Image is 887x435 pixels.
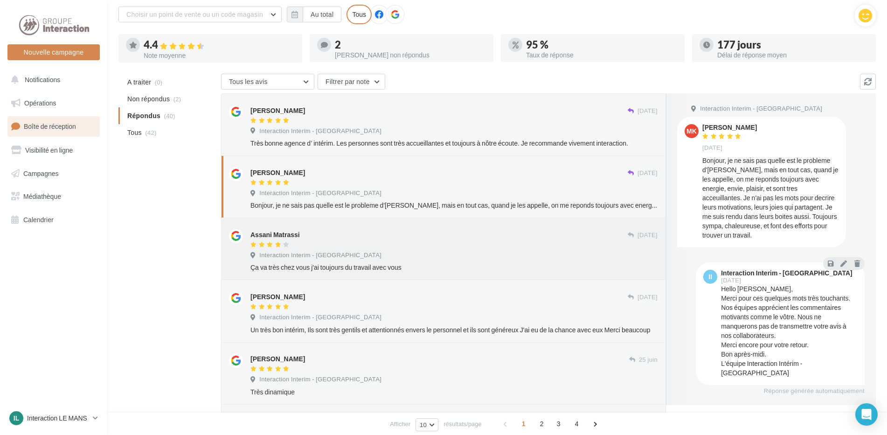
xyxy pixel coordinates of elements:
span: Non répondus [127,94,170,104]
span: 10 [420,421,427,428]
div: Taux de réponse [526,52,677,58]
button: Nouvelle campagne [7,44,100,60]
button: 10 [416,418,438,431]
div: [PERSON_NAME] non répondus [335,52,486,58]
a: Visibilité en ligne [6,140,102,160]
span: II [708,272,712,281]
span: A traiter [127,77,151,87]
div: Ça va très chez vous j'ai toujours du travail avec vous [250,263,658,272]
button: Tous les avis [221,74,314,90]
div: Hello [PERSON_NAME], Merci pour ces quelques mots très touchants. Nos équipes apprécient les comm... [721,284,857,378]
div: Bonjour, je ne sais pas quelle est le probleme d'[PERSON_NAME], mais en tout cas, quand je les ap... [250,201,658,210]
span: Médiathèque [23,192,61,200]
span: Tous [127,128,142,137]
button: Au total [287,7,341,22]
p: Interaction LE MANS [27,414,89,423]
span: Opérations [24,99,56,107]
div: Un très bon intérim, Ils sont très gentils et attentionnés envers le personnel et ils sont génére... [250,325,658,335]
span: Interaction Interim - [GEOGRAPHIC_DATA] [259,127,381,135]
span: IL [14,414,19,423]
span: [DATE] [638,107,658,115]
span: Interaction Interim - [GEOGRAPHIC_DATA] [259,251,381,260]
div: [PERSON_NAME] [250,292,305,302]
span: 3 [551,416,566,431]
div: Note moyenne [144,52,295,59]
div: Très dinamique [250,387,658,397]
div: 2 [335,40,486,50]
div: Très bonne agence d’ intérim. Les personnes sont très accueillantes et toujours à nôtre écoute. J... [250,139,658,148]
div: [PERSON_NAME] [250,106,305,115]
a: Boîte de réception [6,116,102,136]
a: Calendrier [6,210,102,230]
a: Médiathèque [6,187,102,206]
span: Campagnes [23,169,59,177]
span: 1 [516,416,531,431]
span: Interaction Interim - [GEOGRAPHIC_DATA] [259,375,381,384]
span: résultats/page [443,420,482,428]
span: 2 [534,416,549,431]
span: (0) [155,78,163,86]
div: Open Intercom Messenger [855,403,878,426]
span: 25 juin [639,356,658,364]
span: Afficher [390,420,410,428]
div: 95 % [526,40,677,50]
div: Bonjour, je ne sais pas quelle est le probleme d'[PERSON_NAME], mais en tout cas, quand je les ap... [702,156,838,240]
span: Interaction Interim - [GEOGRAPHIC_DATA] [259,189,381,197]
a: Campagnes [6,164,102,183]
a: IL Interaction LE MANS [7,409,100,427]
div: Assani Matrassi [250,230,300,239]
span: 4 [569,416,584,431]
span: Visibilité en ligne [25,146,73,154]
span: Tous les avis [229,77,268,85]
span: [DATE] [721,277,741,283]
span: (42) [145,129,156,136]
span: Calendrier [23,216,54,224]
span: Notifications [25,76,60,84]
span: (2) [173,95,181,103]
span: Mk [686,126,697,136]
div: Tous [346,5,372,24]
span: [DATE] [638,293,658,302]
a: Opérations [6,93,102,113]
button: Choisir un point de vente ou un code magasin [118,7,282,22]
span: Choisir un point de vente ou un code magasin [126,10,263,18]
span: Interaction Interim - [GEOGRAPHIC_DATA] [259,313,381,322]
button: Filtrer par note [318,74,385,90]
div: 4.4 [144,40,295,50]
button: Au total [303,7,341,22]
span: [DATE] [638,169,658,177]
div: [PERSON_NAME] [250,168,305,177]
div: Interaction Interim - [GEOGRAPHIC_DATA] [721,270,852,276]
div: 177 jours [717,40,868,50]
div: Réponse générée automatiquement [696,387,865,395]
span: [DATE] [638,231,658,239]
div: Délai de réponse moyen [717,52,868,58]
span: Interaction Interim - [GEOGRAPHIC_DATA] [700,105,822,113]
button: Notifications [6,70,98,90]
span: [DATE] [702,144,722,152]
span: Boîte de réception [24,122,76,130]
div: [PERSON_NAME] [702,124,757,131]
div: [PERSON_NAME] [250,354,305,364]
